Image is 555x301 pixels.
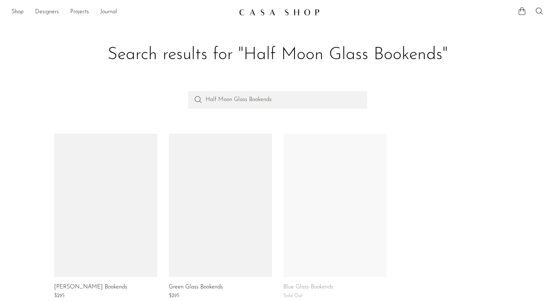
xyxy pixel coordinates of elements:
a: Shop [11,8,24,17]
span: Sold Out [283,293,303,298]
a: Journal [100,8,117,17]
ul: NEW HEADER MENU [11,6,233,18]
a: Blue Glass Bookends [283,284,333,291]
input: Perform a search [188,91,367,108]
a: Green Glass Bookends [169,284,223,291]
a: Designers [35,8,59,17]
a: [PERSON_NAME] Bookends [54,284,127,291]
a: Projects [70,8,89,17]
nav: Desktop navigation [11,6,233,18]
span: $295 [169,293,179,298]
h1: Search results for "Half Moon Glass Bookends" [60,44,496,66]
span: $295 [54,293,64,298]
